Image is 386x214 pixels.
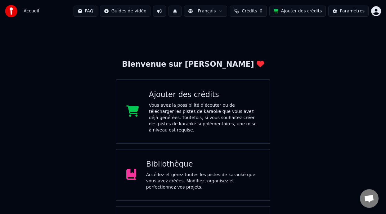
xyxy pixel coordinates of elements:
span: Accueil [24,8,39,14]
a: Ouvrir le chat [360,189,379,208]
div: Bibliothèque [146,159,260,169]
button: Paramètres [328,6,369,17]
img: youka [5,5,17,17]
button: FAQ [74,6,97,17]
button: Crédits0 [230,6,267,17]
nav: breadcrumb [24,8,39,14]
button: Ajouter des crédits [269,6,326,17]
div: Accédez et gérez toutes les pistes de karaoké que vous avez créées. Modifiez, organisez et perfec... [146,172,260,190]
span: Crédits [242,8,257,14]
div: Vous avez la possibilité d'écouter ou de télécharger les pistes de karaoké que vous avez déjà gén... [149,102,260,133]
button: Guides de vidéo [100,6,150,17]
div: Paramètres [340,8,365,14]
div: Ajouter des crédits [149,90,260,100]
span: 0 [260,8,263,14]
div: Bienvenue sur [PERSON_NAME] [122,60,264,69]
